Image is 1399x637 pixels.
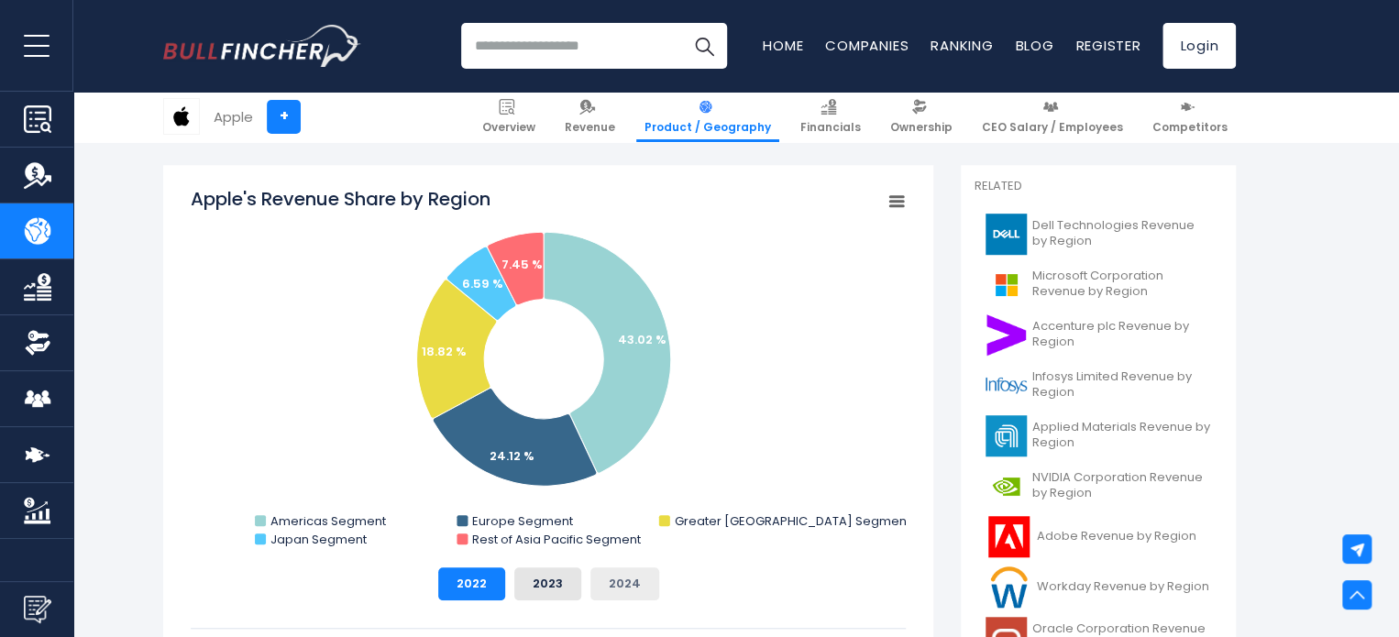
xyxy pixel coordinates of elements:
span: Product / Geography [644,120,771,135]
text: Europe Segment [472,512,573,530]
span: Financials [800,120,861,135]
a: NVIDIA Corporation Revenue by Region [975,461,1222,511]
button: 2022 [438,567,505,600]
img: ADBE logo [986,516,1031,557]
span: Infosys Limited Revenue by Region [1032,369,1211,401]
a: Financials [792,92,869,142]
a: Ownership [882,92,961,142]
img: AAPL logo [164,99,199,134]
a: Infosys Limited Revenue by Region [975,360,1222,411]
button: Search [681,23,727,69]
a: Ranking [931,36,993,55]
a: Home [763,36,803,55]
span: Ownership [890,120,953,135]
span: NVIDIA Corporation Revenue by Region [1032,470,1211,501]
span: Accenture plc Revenue by Region [1032,319,1211,350]
div: Apple [214,106,253,127]
a: Microsoft Corporation Revenue by Region [975,259,1222,310]
text: 24.12 % [490,447,534,465]
p: Related [975,179,1222,194]
text: 43.02 % [618,331,666,348]
a: Competitors [1144,92,1236,142]
button: 2024 [590,567,659,600]
img: Ownership [24,329,51,357]
button: 2023 [514,567,581,600]
span: Overview [482,120,535,135]
text: Greater [GEOGRAPHIC_DATA] Segment [675,512,910,530]
a: Blog [1015,36,1053,55]
a: Go to homepage [163,25,360,67]
a: Revenue [556,92,623,142]
a: Companies [825,36,909,55]
img: INFY logo [986,365,1027,406]
span: Dell Technologies Revenue by Region [1032,218,1211,249]
a: Register [1075,36,1140,55]
span: Applied Materials Revenue by Region [1032,420,1211,451]
tspan: Apple's Revenue Share by Region [191,186,490,212]
a: Overview [474,92,544,142]
img: ACN logo [986,314,1027,356]
text: 7.45 % [501,256,543,273]
text: 18.82 % [422,343,467,360]
text: Japan Segment [270,531,367,548]
svg: Apple's Revenue Share by Region [191,186,906,553]
a: Dell Technologies Revenue by Region [975,209,1222,259]
img: NVDA logo [986,466,1027,507]
span: Competitors [1152,120,1228,135]
text: 6.59 % [462,275,503,292]
span: Workday Revenue by Region [1037,579,1209,595]
a: Login [1162,23,1236,69]
a: Workday Revenue by Region [975,562,1222,612]
text: Americas Segment [270,512,386,530]
img: DELL logo [986,214,1027,255]
a: Applied Materials Revenue by Region [975,411,1222,461]
a: Adobe Revenue by Region [975,511,1222,562]
span: Adobe Revenue by Region [1037,529,1196,544]
img: Bullfincher logo [163,25,361,67]
img: AMAT logo [986,415,1027,456]
img: MSFT logo [986,264,1027,305]
a: Accenture plc Revenue by Region [975,310,1222,360]
img: WDAY logo [986,566,1031,608]
span: Revenue [565,120,615,135]
a: CEO Salary / Employees [974,92,1131,142]
a: Product / Geography [636,92,779,142]
a: + [267,100,301,134]
span: Microsoft Corporation Revenue by Region [1032,269,1211,300]
span: CEO Salary / Employees [982,120,1123,135]
text: Rest of Asia Pacific Segment [472,531,641,548]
